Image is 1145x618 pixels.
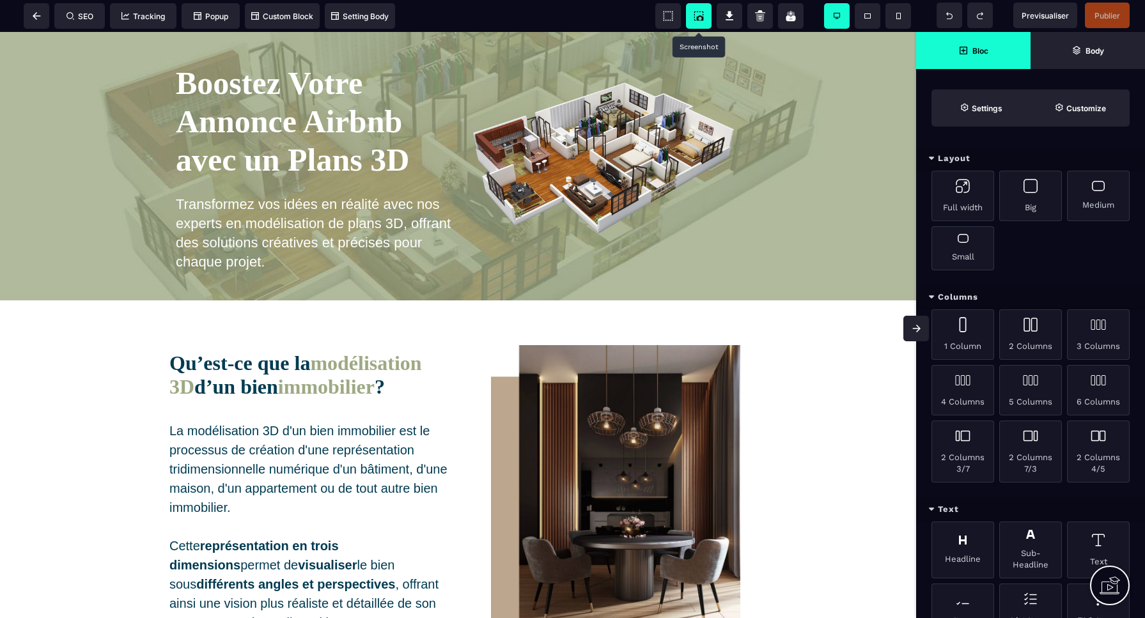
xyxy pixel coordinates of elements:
[916,147,1145,171] div: Layout
[278,343,375,366] span: immobilier
[931,89,1031,127] span: Settings
[972,46,988,56] strong: Bloc
[1022,11,1069,20] span: Previsualiser
[176,160,452,243] text: Transformez vos idées en réalité avec nos experts en modélisation de plans 3D, offrant des soluti...
[916,286,1145,309] div: Columns
[1067,421,1130,483] div: 2 Columns 4/5
[999,421,1062,483] div: 2 Columns 7/3
[916,498,1145,521] div: Text
[121,12,165,21] span: Tracking
[169,320,427,366] span: modélisation 3D
[1031,32,1145,69] span: Open Layer Manager
[1067,521,1130,578] div: Text
[931,171,994,221] div: Full width
[999,521,1062,578] div: Sub-Headline
[1067,309,1130,360] div: 3 Columns
[1067,365,1130,415] div: 6 Columns
[999,171,1062,221] div: Big
[169,386,452,603] text: La modélisation 3D d'un bien immobilier est le processus de création d'une représentation tridime...
[298,526,357,540] b: visualiser
[931,309,994,360] div: 1 Column
[1031,89,1130,127] span: Open Style Manager
[931,421,994,483] div: 2 Columns 3/7
[251,12,313,21] span: Custom Block
[655,3,681,29] span: View components
[999,365,1062,415] div: 5 Columns
[331,12,389,21] span: Setting Body
[1067,171,1130,221] div: Medium
[1066,104,1106,113] strong: Customize
[999,309,1062,360] div: 2 Columns
[1013,3,1077,28] span: Preview
[176,26,452,153] h1: Boostez Votre Annonce Airbnb avec un Plans 3D
[931,226,994,270] div: Small
[916,32,1031,69] span: Open Blocks
[1094,11,1120,20] span: Publier
[1086,46,1104,56] strong: Body
[686,3,712,29] span: Screenshot
[931,521,994,578] div: Headline
[66,12,93,21] span: SEO
[972,104,1002,113] strong: Settings
[931,365,994,415] div: 4 Columns
[194,12,228,21] span: Popup
[169,313,452,373] h1: Qu’est-ce que la d’un bien ?
[169,507,342,540] b: représentation en trois dimensions
[196,545,395,559] b: différents angles et perspectives
[465,26,741,233] img: 135c07c556f16219b056eeac762a52b8_660c20cc779d2_5.png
